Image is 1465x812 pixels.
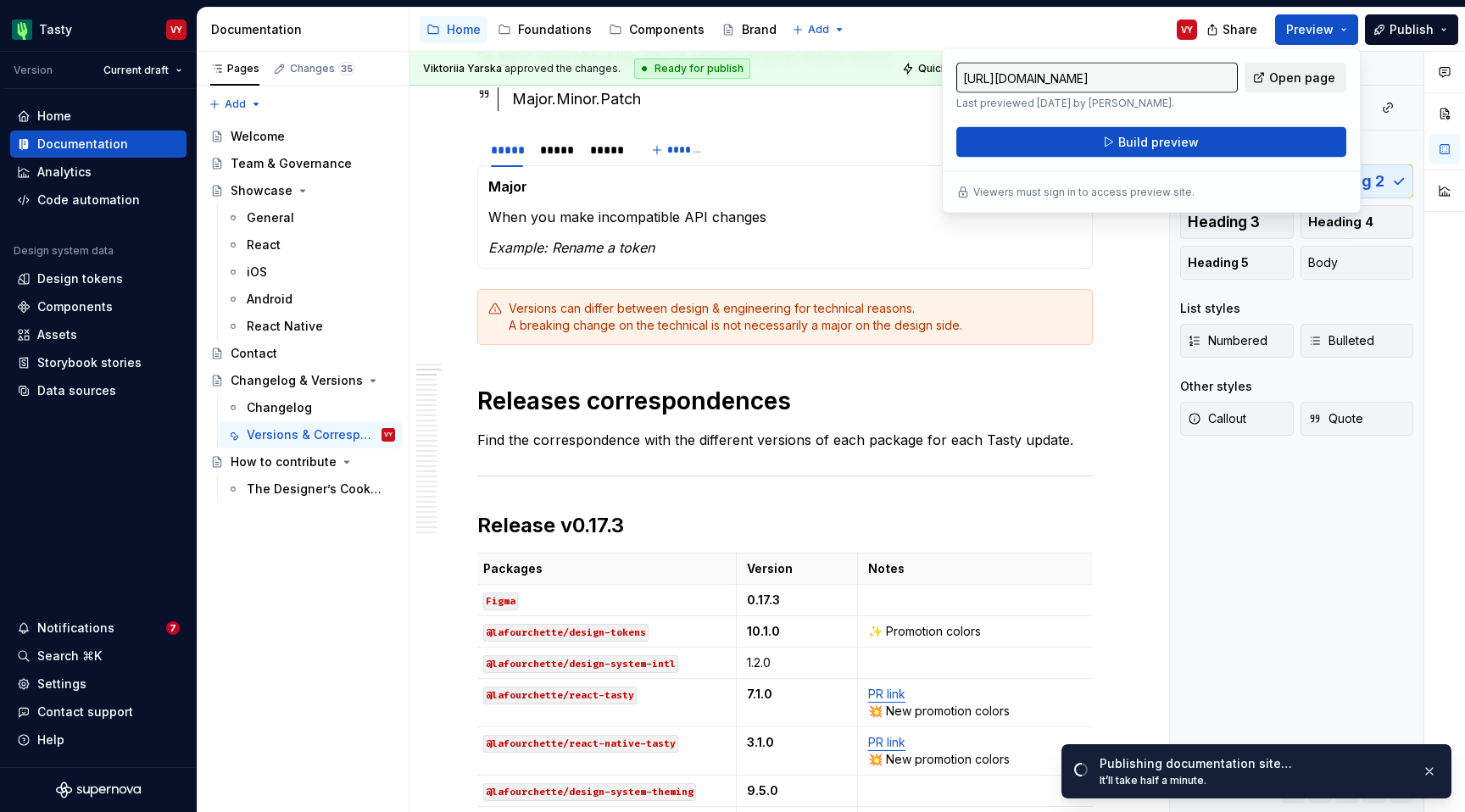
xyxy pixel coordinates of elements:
span: Body [1308,254,1338,271]
div: Components [629,21,705,38]
button: Add [203,92,267,116]
span: approved the changes. [423,62,621,75]
div: Help [37,731,64,748]
div: Assets [37,326,77,343]
div: Tasty [39,21,72,38]
span: Bulleted [1308,332,1374,349]
a: Versions & CorrespondencesVY [220,421,402,448]
a: Documentation [10,131,187,158]
code: @lafourchette/react-native-tasty [483,735,678,753]
div: Changelog & Versions [231,372,363,389]
button: Quote [1301,402,1414,436]
span: Current draft [103,64,169,77]
a: React Native [220,313,402,340]
a: Changelog & Versions [203,367,402,394]
div: Design tokens [37,270,123,287]
a: Android [220,286,402,313]
button: Callout [1180,402,1294,436]
code: @lafourchette/react-tasty [483,687,637,704]
p: Packages [483,560,726,577]
div: Major.Minor.Patch [512,87,1093,111]
a: Open page [1245,63,1346,93]
a: Data sources [10,377,187,404]
a: PR link [868,735,905,749]
button: Heading 5 [1180,246,1294,280]
span: Quick preview [918,62,991,75]
a: Code automation [10,186,187,214]
a: General [220,204,402,231]
strong: 7.1.0 [747,687,772,701]
a: How to contribute [203,448,402,476]
div: The Designer’s Cookbook [247,481,387,498]
div: Code automation [37,192,140,209]
a: Contact [203,340,402,367]
div: Publishing documentation site… [1100,755,1408,772]
span: 35 [338,62,355,75]
button: Add [787,18,850,42]
div: Page tree [203,123,402,503]
button: Notifications7 [10,615,187,642]
strong: 10.1.0 [747,624,780,638]
div: Contact [231,345,277,362]
code: Figma [483,592,518,610]
span: Viktoriia Yarska [423,62,502,75]
strong: 0.17.3 [747,592,780,607]
p: Version [747,560,847,577]
div: VY [170,23,182,36]
div: React [247,236,281,253]
button: Heading 3 [1180,205,1294,239]
div: Changes [290,62,355,75]
div: Welcome [231,128,285,145]
a: Analytics [10,159,187,186]
h2: Release v0.17.3 [477,512,1093,539]
button: Preview [1275,14,1358,45]
button: Search ⌘K [10,642,187,670]
p: Find the correspondence with the different versions of each package for each Tasty update. [477,430,1093,450]
div: Contact support [37,704,133,720]
div: iOS [247,264,267,281]
div: Design system data [14,244,114,258]
img: 5a785b6b-c473-494b-9ba3-bffaf73304c7.png [12,19,32,40]
div: Android [247,291,292,308]
span: Preview [1286,21,1334,38]
strong: 9.5.0 [747,783,778,798]
svg: Supernova Logo [56,781,141,798]
div: It’ll take half a minute. [1100,774,1408,787]
a: Foundations [491,16,599,43]
p: Notes [868,560,1090,577]
a: iOS [220,259,402,286]
div: Data sources [37,382,116,399]
span: Add [808,23,829,36]
code: @lafourchette/design-system-theming [483,783,696,801]
a: Home [10,103,187,130]
div: Other styles [1180,378,1252,395]
div: Versions & Correspondences [247,426,378,443]
div: Foundations [518,21,592,38]
div: Home [447,21,481,38]
span: Publish [1390,21,1434,38]
span: Heading 4 [1308,214,1373,231]
span: Heading 3 [1188,214,1260,231]
code: @lafourchette/design-tokens [483,624,649,642]
button: Share [1198,14,1268,45]
button: Bulleted [1301,324,1414,358]
div: Storybook stories [37,354,142,371]
button: Body [1301,246,1414,280]
code: @lafourchette/design-system-intl [483,655,678,673]
div: Pages [210,62,259,75]
a: Welcome [203,123,402,150]
a: Design tokens [10,265,187,292]
a: Assets [10,321,187,348]
span: Build preview [1118,134,1199,151]
p: ✨ Promotion colors [868,623,1090,640]
div: React Native [247,318,323,335]
div: Changelog [247,399,312,416]
div: General [247,209,294,226]
p: 💥 New promotion colors [868,734,1090,768]
a: Team & Governance [203,150,402,177]
a: Components [602,16,711,43]
p: 1.2.0 [747,654,847,671]
div: Components [37,298,113,315]
a: Storybook stories [10,349,187,376]
div: Search ⌘K [37,648,102,665]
